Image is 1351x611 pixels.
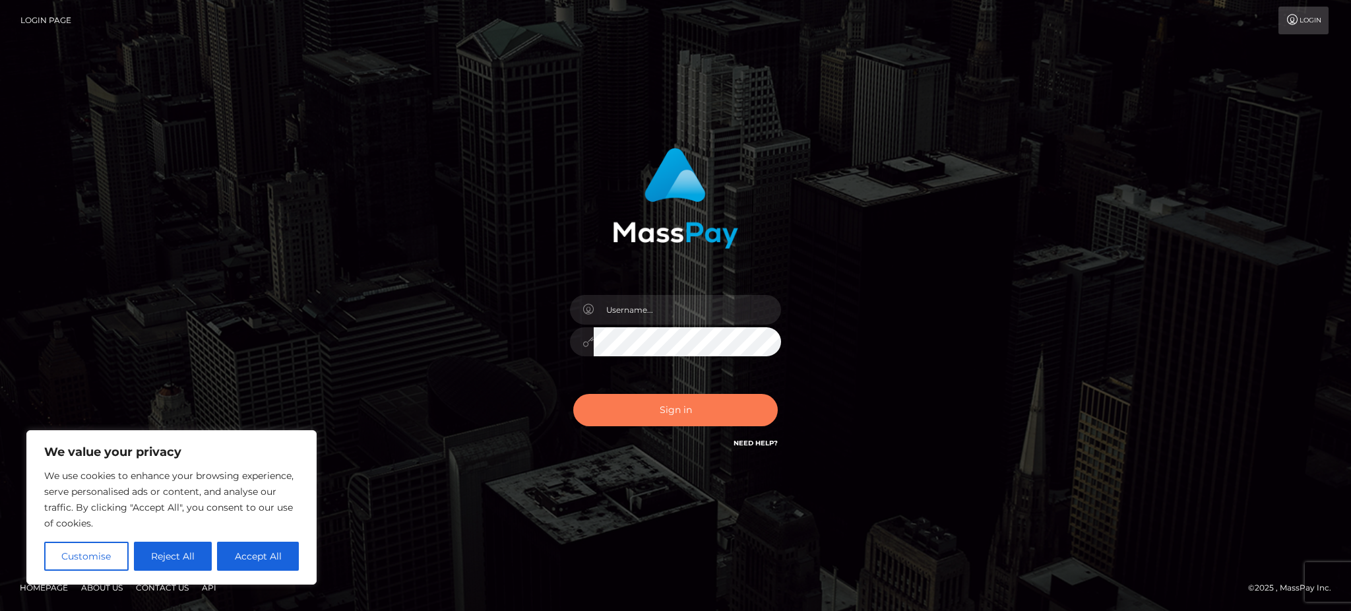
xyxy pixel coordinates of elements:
[44,542,129,571] button: Customise
[573,394,778,426] button: Sign in
[197,577,222,598] a: API
[1278,7,1329,34] a: Login
[734,439,778,447] a: Need Help?
[134,542,212,571] button: Reject All
[1248,581,1341,595] div: © 2025 , MassPay Inc.
[44,444,299,460] p: We value your privacy
[15,577,73,598] a: Homepage
[131,577,194,598] a: Contact Us
[20,7,71,34] a: Login Page
[44,468,299,531] p: We use cookies to enhance your browsing experience, serve personalised ads or content, and analys...
[26,430,317,585] div: We value your privacy
[613,148,738,249] img: MassPay Login
[76,577,128,598] a: About Us
[217,542,299,571] button: Accept All
[594,295,781,325] input: Username...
